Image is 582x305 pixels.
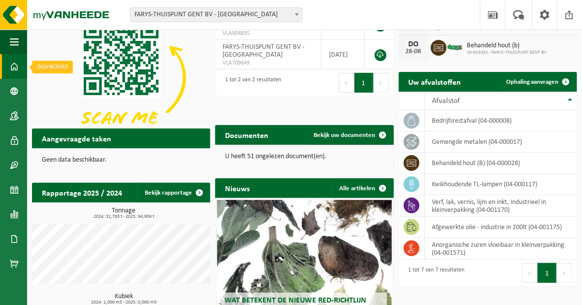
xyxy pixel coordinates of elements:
span: 10-913342 - FARYS-THUISPUNT GENT BV [467,50,547,56]
td: verf, lak, vernis, lijm en inkt, industrieel in kleinverpakking (04-001170) [425,195,577,217]
h2: Rapportage 2025 / 2024 [32,183,132,202]
a: Alle artikelen [332,178,393,198]
h2: Aangevraagde taken [32,129,121,148]
span: 2024: 31,783 t - 2025: 94,956 t [37,214,210,219]
span: Ophaling aanvragen [506,79,559,85]
a: Ophaling aanvragen [498,72,576,92]
td: anorganische zuren vloeibaar in kleinverpakking (04-001571) [425,238,577,260]
div: 1 tot 7 van 7 resultaten [404,262,465,284]
span: FARYS-THUISPUNT GENT BV - [GEOGRAPHIC_DATA] [223,43,304,59]
span: VLA709649 [223,59,314,67]
h2: Documenten [215,125,278,144]
td: behandeld hout (B) (04-000028) [425,153,577,174]
div: 28-08 [404,48,423,55]
h2: Nieuws [215,178,259,198]
div: DO [404,40,423,48]
span: VLA904835 [223,30,314,37]
img: HK-XC-15-GN-00 [447,42,463,51]
td: kwikhoudende TL-lampen (04-000117) [425,174,577,195]
a: Bekijk uw documenten [306,125,393,145]
h3: Tonnage [37,207,210,219]
h3: Kubiek [37,293,210,305]
span: Behandeld hout (b) [467,42,547,50]
button: Next [374,73,389,93]
button: Next [557,263,572,283]
td: [DATE] [322,40,364,69]
span: FARYS-THUISPUNT GENT BV - MARIAKERKE [130,7,302,22]
p: U heeft 51 ongelezen document(en). [225,153,384,160]
span: Bekijk uw documenten [314,132,376,138]
a: Bekijk rapportage [137,183,209,203]
div: 1 tot 2 van 2 resultaten [220,72,281,94]
td: bedrijfsrestafval (04-000008) [425,110,577,132]
h2: Uw afvalstoffen [399,72,471,91]
span: FARYS-THUISPUNT GENT BV - MARIAKERKE [130,8,302,22]
span: 2024: 1,000 m3 - 2025: 0,000 m3 [37,300,210,305]
button: Previous [339,73,355,93]
td: afgewerkte olie - industrie in 200lt (04-001175) [425,217,577,238]
button: Previous [522,263,538,283]
img: Download de VHEPlus App [32,10,210,144]
button: 1 [538,263,557,283]
span: Afvalstof [432,97,460,105]
p: Geen data beschikbaar. [42,157,200,164]
button: 1 [355,73,374,93]
td: gemengde metalen (04-000017) [425,132,577,153]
